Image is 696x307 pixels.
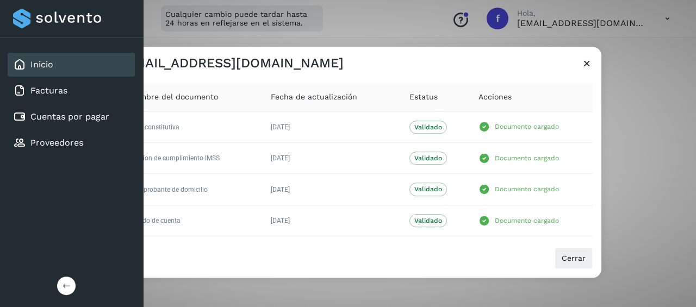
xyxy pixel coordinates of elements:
[409,91,438,103] span: Estatus
[495,154,559,162] p: Documento cargado
[30,85,67,96] a: Facturas
[8,79,135,103] div: Facturas
[129,123,179,131] span: Acta constitutiva
[495,217,559,224] p: Documento cargado
[555,247,593,269] button: Cerrar
[129,91,218,103] span: Nombre del documento
[30,111,109,122] a: Cuentas por pagar
[414,217,442,224] p: Validado
[8,53,135,77] div: Inicio
[129,154,220,162] span: Opinion de cumplimiento IMSS
[414,154,442,162] p: Validado
[8,105,135,129] div: Cuentas por pagar
[121,55,344,71] h3: [EMAIL_ADDRESS][DOMAIN_NAME]
[271,186,290,193] span: [DATE]
[129,186,208,193] span: Comprobante de domicilio
[271,154,290,162] span: [DATE]
[271,123,290,131] span: [DATE]
[478,91,512,103] span: Acciones
[129,217,181,224] span: Estado de cuenta
[495,123,559,131] p: Documento cargado
[271,217,290,224] span: [DATE]
[8,131,135,155] div: Proveedores
[30,59,53,70] a: Inicio
[414,186,442,193] p: Validado
[495,185,559,193] p: Documento cargado
[562,254,586,262] span: Cerrar
[30,137,83,148] a: Proveedores
[271,91,357,103] span: Fecha de actualización
[414,123,442,131] p: Validado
